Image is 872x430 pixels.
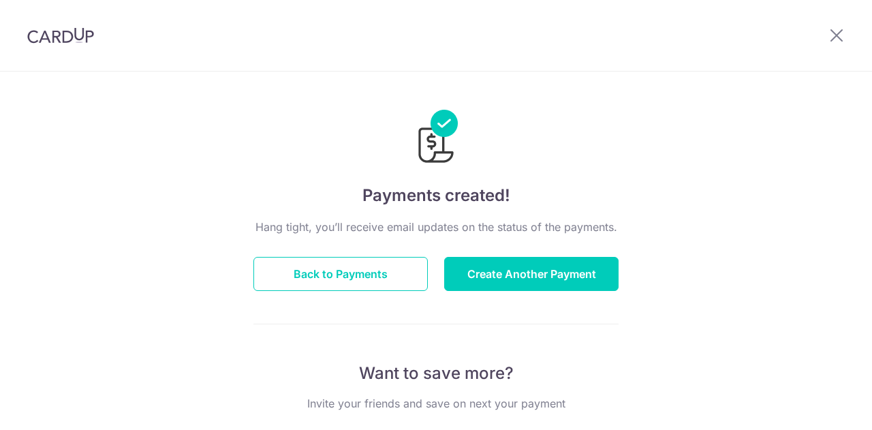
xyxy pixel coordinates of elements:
[253,219,619,235] p: Hang tight, you’ll receive email updates on the status of the payments.
[414,110,458,167] img: Payments
[253,257,428,291] button: Back to Payments
[27,27,94,44] img: CardUp
[444,257,619,291] button: Create Another Payment
[253,183,619,208] h4: Payments created!
[785,389,858,423] iframe: Opens a widget where you can find more information
[253,363,619,384] p: Want to save more?
[253,395,619,412] p: Invite your friends and save on next your payment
